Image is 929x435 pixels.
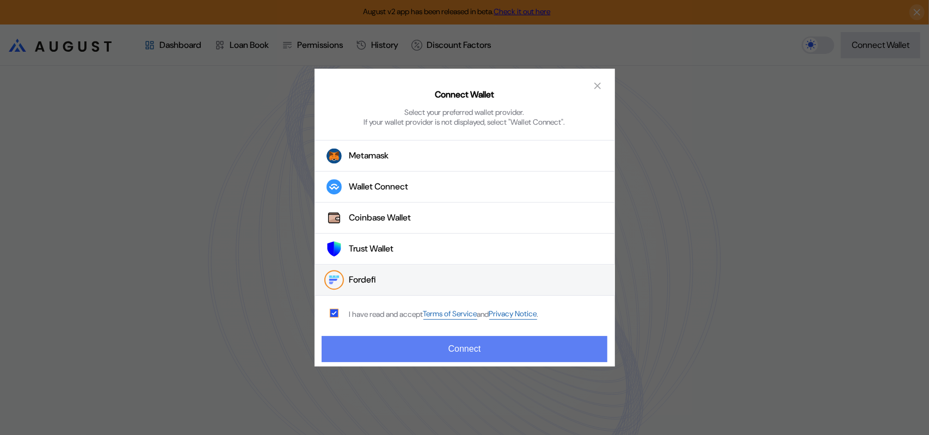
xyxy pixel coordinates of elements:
img: Fordefi [327,273,342,288]
div: If your wallet provider is not displayed, select "Wallet Connect". [364,117,565,127]
button: Wallet Connect [315,172,615,203]
a: Terms of Service [423,309,477,320]
button: Coinbase WalletCoinbase Wallet [315,203,615,234]
img: Coinbase Wallet [327,211,342,226]
img: Trust Wallet [327,242,342,257]
div: Metamask [349,150,389,162]
h2: Connect Wallet [435,89,494,100]
button: FordefiFordefi [315,265,615,296]
div: Coinbase Wallet [349,212,411,224]
div: Wallet Connect [349,181,409,193]
a: Privacy Notice [489,309,537,320]
button: Metamask [315,140,615,172]
div: I have read and accept . [349,309,539,320]
div: Trust Wallet [349,243,394,255]
button: Trust WalletTrust Wallet [315,234,615,265]
div: Select your preferred wallet provider. [405,107,525,117]
button: Connect [322,336,607,362]
div: Fordefi [349,274,377,286]
button: close modal [589,77,606,95]
span: and [477,309,489,319]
